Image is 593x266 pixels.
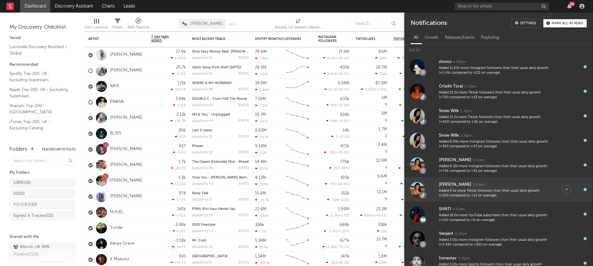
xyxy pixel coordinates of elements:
div: Snow Wife [439,107,459,115]
svg: Chart title [283,142,312,157]
div: 25.7k [176,65,186,70]
div: 22.6M [255,207,266,211]
div: Saved [9,34,75,42]
div: [PERSON_NAME] [439,181,471,189]
div: [DATE] [238,56,249,60]
div: -17.5 % [172,198,186,202]
span: 988 [330,120,337,123]
span: 7-Day Fans Added [151,35,176,43]
a: DOUBLE C - From F1® The Movie [192,97,247,101]
div: Playlisting [478,32,502,43]
svg: Chart title [283,157,312,173]
div: 338k [378,223,387,227]
span: 76.4k [402,57,411,60]
a: WHERE IS MY HUSBAND! [192,82,232,85]
div: shonci [439,58,452,66]
div: 6:09pm [453,60,466,65]
div: 6:03pm [464,84,477,89]
span: 3.25M [365,88,374,92]
div: Spotify Monthly Listeners [255,37,302,41]
div: 152k [341,191,349,195]
div: 171k [178,81,186,85]
a: Orlaith Toral6:03pmAdded 21.0x more Tiktok followers than their usual daily growth (+700 compared... [404,79,593,104]
div: 856 [179,128,186,133]
input: Search for folders... [9,157,75,166]
div: All [411,32,421,43]
div: 1M [382,96,387,100]
div: 12.9M [376,159,387,163]
div: -60.3 % [171,166,186,170]
div: [DATE] [238,135,249,139]
div: Snow Wife [439,132,459,139]
span: 7 [335,135,337,139]
div: Over You - Bobby Harvey Remix [192,176,249,179]
div: 14.4M [255,160,266,164]
div: ( ) [401,198,425,202]
a: [PERSON_NAME] [110,178,142,184]
a: [PERSON_NAME] [110,52,142,58]
span: [PERSON_NAME] [190,22,223,26]
div: -13 % [175,135,186,139]
div: Added 9.5x more Tiktok followers than their usual daily growth (+200 compared to +21 on average). [439,189,550,198]
span: -46.9 % [337,183,348,186]
div: popularity: 54 [192,135,213,139]
div: 60M [379,50,387,54]
a: Spotify Top 200: UK - Excluding Superstars [9,70,69,83]
div: Filters [113,24,123,31]
button: Tracked Artists(171) [42,148,75,151]
div: My Discovery Checklist [9,24,75,31]
span: -2.76k [403,104,413,107]
div: ( ) [324,72,349,76]
div: Mark all as read [551,22,583,25]
div: My Folders [9,169,75,177]
svg: Chart title [283,173,312,189]
div: popularity: 43 [192,182,213,186]
div: 193k [341,176,349,180]
div: 776k [340,160,349,164]
span: -218 [331,198,338,202]
div: +5.25 % [171,182,186,186]
div: [DATE] [238,72,249,76]
div: 87.9M [375,81,387,85]
a: The Dream (Extended Mix) - Mixed [192,160,249,164]
a: HUGEL [110,210,124,215]
span: TikTok Posts [393,37,415,41]
span: -34.1 % [338,88,348,92]
div: Added 11.63x more Instagram followers than their usual daily growth (+1.41k compared to +121 on a... [439,66,550,76]
div: 241k [177,207,186,211]
div: popularity: 62 [192,104,213,107]
span: [PERSON_NAME] [39,258,64,266]
div: [DATE] [238,88,249,91]
a: TikTok Global Chart [9,134,69,141]
svg: Chart title [283,126,312,142]
svg: Chart title [283,79,312,94]
div: ( ) [327,198,349,202]
a: [PERSON_NAME]5:14pmAdded 9.5x more Tiktok followers than their usual daily growth (+200 compared ... [404,177,593,202]
div: -163k [255,135,268,139]
div: Venjent [439,230,453,238]
div: 9.63M [255,128,267,133]
div: ( ) [399,88,425,92]
div: 10.7M [255,113,266,117]
a: PAWSA [110,99,124,105]
span: 2.47k [328,72,336,76]
div: 1.7k [179,160,186,164]
span: -1.79 % [375,88,386,92]
a: 2025 Freestyle [192,223,215,227]
div: Settings [520,22,536,25]
div: ( ) [402,135,425,139]
div: +56.3 % [170,119,186,123]
a: Mr. Cool [192,239,206,242]
div: 3.4M [378,143,387,147]
div: A&R Pipeline [127,16,149,34]
div: Y.O.U.R.S ( 19 ) [13,201,37,209]
div: honestav [439,255,457,262]
div: +751 % [172,213,186,218]
svg: Chart title [283,189,312,205]
span: -112 % [339,198,348,202]
svg: Chart title [283,220,312,236]
div: 001 ( 5 ) [13,190,25,198]
a: Settings [512,19,540,28]
div: Added 8.99x more Instagram followers than their usual daily growth (+383 compared to +43 on avera... [439,139,550,149]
